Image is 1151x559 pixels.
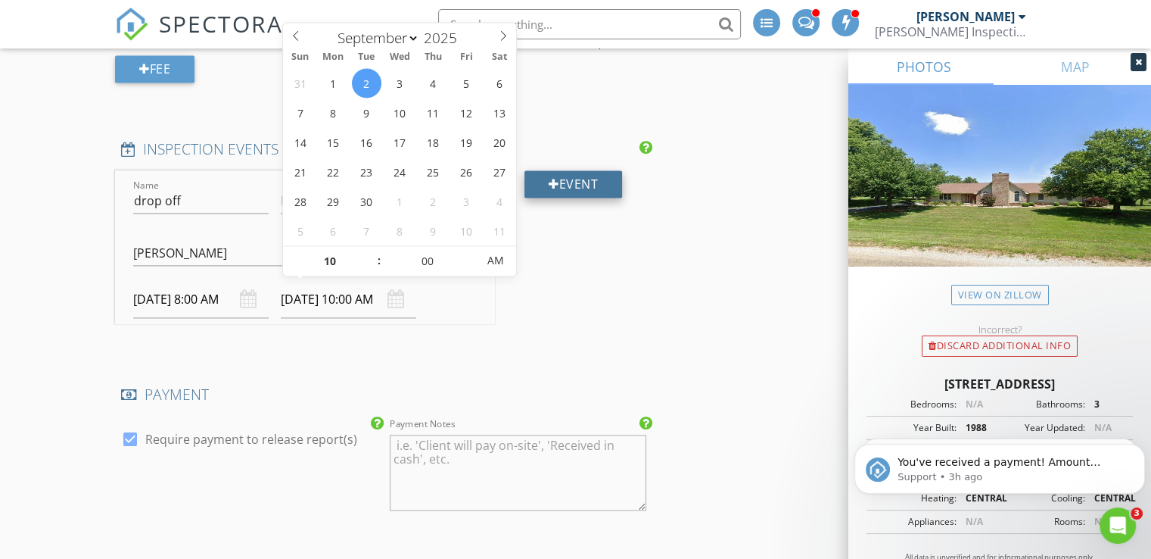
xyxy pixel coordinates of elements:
[452,127,481,157] span: September 19, 2025
[848,412,1151,518] iframe: Intercom notifications message
[319,186,348,216] span: September 29, 2025
[121,139,646,159] h4: INSPECTION EVENTS
[485,157,515,186] span: September 27, 2025
[285,68,315,98] span: August 31, 2025
[285,216,315,245] span: October 5, 2025
[352,98,381,127] span: September 9, 2025
[452,68,481,98] span: September 5, 2025
[418,157,448,186] span: September 25, 2025
[524,170,622,198] div: Event
[485,127,515,157] span: September 20, 2025
[1000,48,1151,85] a: MAP
[485,68,515,98] span: September 6, 2025
[319,157,348,186] span: September 22, 2025
[115,20,283,52] a: SPECTORA
[1085,398,1128,411] div: 3
[485,98,515,127] span: September 13, 2025
[1000,515,1085,529] div: Rooms:
[1100,507,1136,544] iframe: Intercom live chat
[418,127,448,157] span: September 18, 2025
[115,8,148,41] img: The Best Home Inspection Software - Spectora
[133,281,269,318] input: Select date
[1131,507,1143,520] span: 3
[416,52,450,62] span: Thu
[418,68,448,98] span: September 4, 2025
[875,24,1026,39] div: SEGO Inspections Inc.
[848,85,1151,303] img: streetview
[316,52,350,62] span: Mon
[452,186,481,216] span: October 3, 2025
[848,48,1000,85] a: PHOTOS
[385,216,415,245] span: October 8, 2025
[452,157,481,186] span: September 26, 2025
[285,157,315,186] span: September 21, 2025
[452,98,481,127] span: September 12, 2025
[385,98,415,127] span: September 10, 2025
[483,52,516,62] span: Sat
[385,127,415,157] span: September 17, 2025
[385,157,415,186] span: September 24, 2025
[285,186,315,216] span: September 28, 2025
[951,285,1049,305] a: View on Zillow
[319,127,348,157] span: September 15, 2025
[474,245,516,276] span: Click to toggle
[385,186,415,216] span: October 1, 2025
[922,336,1078,357] div: Discard Additional info
[319,216,348,245] span: October 6, 2025
[319,68,348,98] span: September 1, 2025
[319,98,348,127] span: September 8, 2025
[450,52,483,62] span: Fri
[283,52,316,62] span: Sun
[418,186,448,216] span: October 2, 2025
[966,398,983,411] span: N/A
[848,323,1151,336] div: Incorrect?
[916,9,1015,24] div: [PERSON_NAME]
[352,157,381,186] span: September 23, 2025
[871,398,957,411] div: Bedrooms:
[419,28,469,48] input: Year
[352,186,381,216] span: September 30, 2025
[485,186,515,216] span: October 4, 2025
[133,246,227,260] div: [PERSON_NAME]
[452,216,481,245] span: October 10, 2025
[1000,398,1085,411] div: Bathrooms:
[1094,515,1112,528] span: N/A
[871,515,957,529] div: Appliances:
[121,385,646,404] h4: PAYMENT
[866,375,1133,393] div: [STREET_ADDRESS]
[418,98,448,127] span: September 11, 2025
[485,216,515,245] span: October 11, 2025
[159,8,283,39] span: SPECTORA
[115,55,194,83] div: Fee
[285,98,315,127] span: September 7, 2025
[352,127,381,157] span: September 16, 2025
[377,245,381,276] span: :
[385,68,415,98] span: September 3, 2025
[383,52,416,62] span: Wed
[966,515,983,528] span: N/A
[145,432,357,447] label: Require payment to release report(s)
[352,216,381,245] span: October 7, 2025
[352,68,381,98] span: September 2, 2025
[285,127,315,157] span: September 14, 2025
[350,52,383,62] span: Tue
[281,281,416,318] input: Select date
[438,9,741,39] input: Search everything...
[418,216,448,245] span: October 9, 2025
